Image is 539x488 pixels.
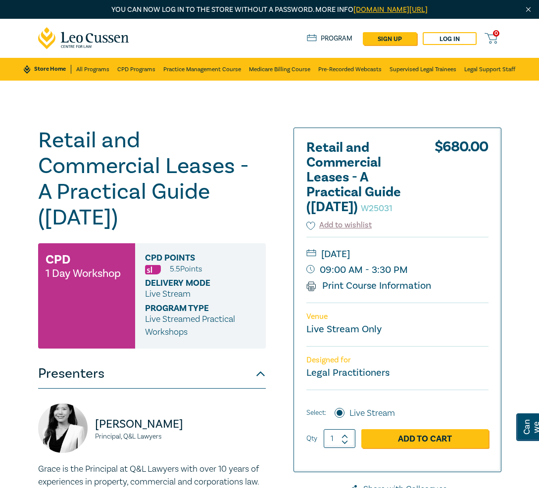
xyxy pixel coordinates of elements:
h3: CPD [46,251,70,268]
small: 1 Day Workshop [46,268,121,278]
span: CPD Points [145,253,237,263]
span: 0 [493,30,499,37]
h1: Retail and Commercial Leases - A Practical Guide ([DATE]) [38,128,266,230]
a: sign up [363,32,417,45]
small: [DATE] [306,246,489,262]
a: Medicare Billing Course [249,58,310,81]
small: 09:00 AM - 3:30 PM [306,262,489,278]
a: Supervised Legal Trainees [390,58,456,81]
p: Venue [306,312,489,321]
a: Program [307,34,353,43]
span: Delivery Mode [145,278,237,288]
label: Qty [306,433,317,444]
p: You can now log in to the store without a password. More info [38,4,501,15]
a: Legal Support Staff [464,58,515,81]
img: Substantive Law [145,265,161,274]
a: Store Home [24,65,71,74]
li: 5.5 Point s [170,263,202,275]
button: Add to wishlist [306,220,372,231]
input: 1 [324,429,355,448]
a: Add to Cart [361,429,489,448]
a: Print Course Information [306,279,432,292]
small: W25031 [361,203,392,214]
button: Presenters [38,359,266,389]
img: https://s3.ap-southeast-2.amazonaws.com/leo-cussen-store-production-content/Contacts/Grace%20Xiao... [38,403,88,453]
a: [DOMAIN_NAME][URL] [353,5,428,14]
img: Close [524,5,533,14]
a: Pre-Recorded Webcasts [318,58,382,81]
h2: Retail and Commercial Leases - A Practical Guide ([DATE]) [306,140,415,215]
a: All Programs [76,58,109,81]
a: Practice Management Course [163,58,241,81]
a: Log in [423,32,477,45]
p: Live Streamed Practical Workshops [145,313,256,339]
small: Principal, Q&L Lawyers [95,433,266,440]
p: Designed for [306,355,489,365]
span: Program type [145,304,237,313]
span: Select: [306,407,326,418]
label: Live Stream [349,407,395,420]
a: Live Stream Only [306,323,382,336]
span: Live Stream [145,288,191,300]
div: $ 680.00 [435,140,489,220]
a: CPD Programs [117,58,155,81]
small: Legal Practitioners [306,366,390,379]
p: [PERSON_NAME] [95,416,266,432]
